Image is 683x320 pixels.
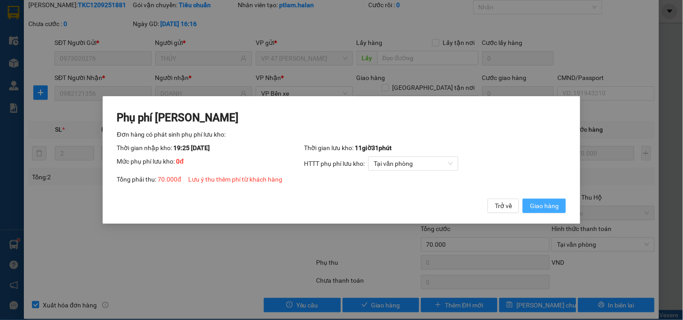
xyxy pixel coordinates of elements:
[117,129,566,139] div: Đơn hàng có phát sinh phụ phí lưu kho:
[530,201,559,211] span: Giao hàng
[495,201,512,211] span: Trở về
[117,111,239,124] span: Phụ phí [PERSON_NAME]
[117,143,304,153] div: Thời gian nhập kho:
[84,22,376,33] li: 271 - [PERSON_NAME] - [GEOGRAPHIC_DATA] - [GEOGRAPHIC_DATA]
[176,158,184,165] span: 0 đ
[188,176,282,183] span: Lưu ý thu thêm phí từ khách hàng
[355,144,392,151] span: 11 giờ 31 phút
[174,144,210,151] span: 19:25 [DATE]
[374,157,453,170] span: Tại văn phòng
[11,61,98,76] b: GỬI : VP Bến xe
[304,143,566,153] div: Thời gian lưu kho:
[11,11,79,56] img: logo.jpg
[117,156,304,171] div: Mức phụ phí lưu kho:
[488,199,519,213] button: Trở về
[304,156,566,171] div: HTTT phụ phí lưu kho:
[523,199,566,213] button: Giao hàng
[158,176,181,183] span: 70.000 đ
[117,174,566,184] div: Tổng phải thu:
